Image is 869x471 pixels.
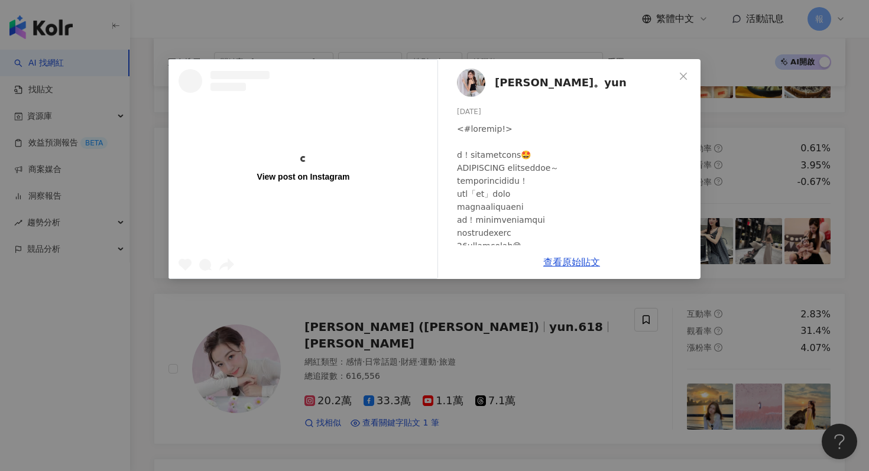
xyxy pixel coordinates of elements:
div: [DATE] [457,106,691,118]
a: View post on Instagram [169,60,437,278]
img: KOL Avatar [457,69,485,97]
a: KOL Avatar[PERSON_NAME]。yun [457,69,675,97]
button: Close [672,64,695,88]
span: [PERSON_NAME]。yun [495,74,627,91]
div: View post on Instagram [257,171,350,182]
a: 查看原始貼文 [543,256,600,268]
span: close [679,72,688,81]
